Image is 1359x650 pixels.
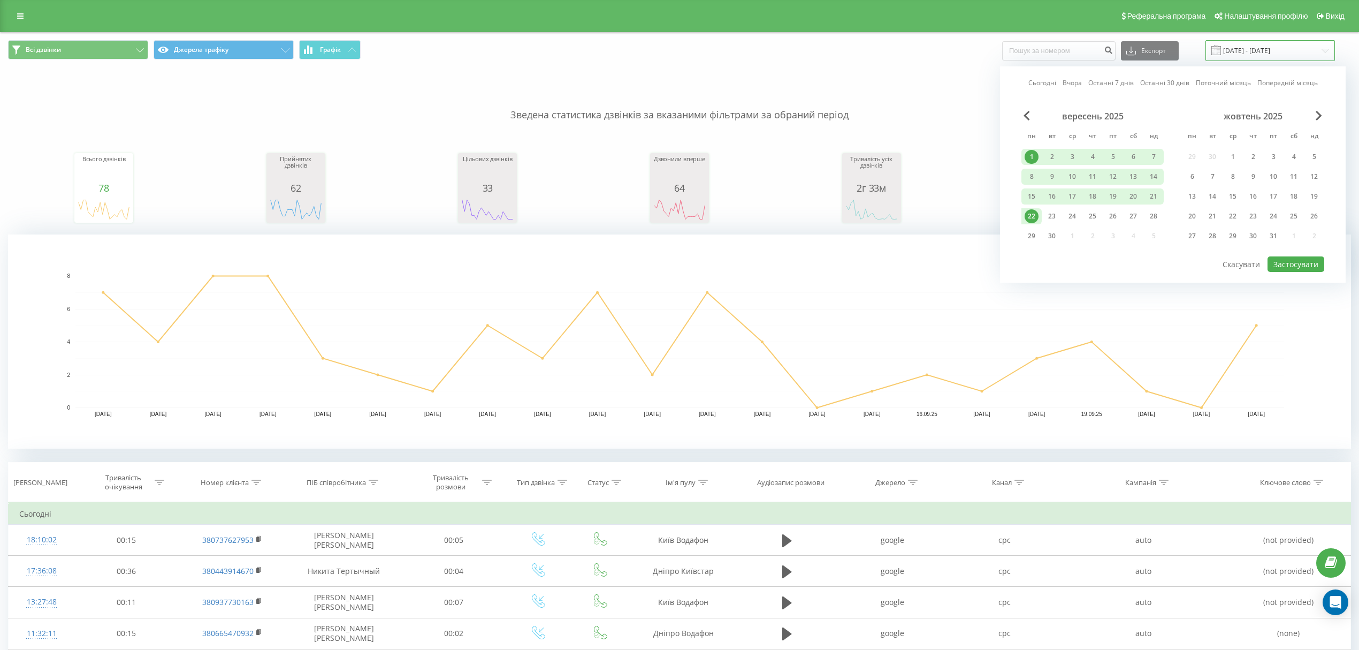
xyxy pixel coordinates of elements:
[8,235,1351,449] svg: A chart.
[1205,229,1219,243] div: 28
[1064,129,1080,145] abbr: середа
[1265,129,1281,145] abbr: п’ятниця
[1082,149,1103,165] div: чт 4 вер 2025 р.
[1021,169,1042,185] div: пн 8 вер 2025 р.
[1045,150,1059,164] div: 2
[1042,149,1062,165] div: вт 2 вер 2025 р.
[757,478,824,487] div: Аудіозапис розмови
[74,587,178,618] td: 00:11
[1042,208,1062,224] div: вт 23 вер 2025 р.
[1065,190,1079,203] div: 17
[653,156,706,183] div: Дзвонили вперше
[1307,150,1321,164] div: 5
[630,556,737,587] td: Дніпро Київстар
[1304,169,1324,185] div: нд 12 жовт 2025 р.
[19,623,64,644] div: 11:32:11
[461,183,514,193] div: 33
[1306,129,1322,145] abbr: неділя
[1082,208,1103,224] div: чт 25 вер 2025 р.
[1260,478,1311,487] div: Ключове слово
[1266,150,1280,164] div: 3
[1042,169,1062,185] div: вт 9 вер 2025 р.
[1304,208,1324,224] div: нд 26 жовт 2025 р.
[589,411,606,417] text: [DATE]
[845,193,898,225] svg: A chart.
[1025,150,1039,164] div: 1
[1243,149,1263,165] div: чт 2 жовт 2025 р.
[1127,12,1206,20] span: Реферальна програма
[1082,188,1103,205] div: чт 18 вер 2025 р.
[1126,209,1140,223] div: 27
[1126,190,1140,203] div: 20
[1147,150,1161,164] div: 7
[1085,129,1101,145] abbr: четвер
[1246,229,1260,243] div: 30
[1044,129,1060,145] abbr: вівторок
[1086,170,1100,184] div: 11
[630,587,737,618] td: Київ Водафон
[1284,169,1304,185] div: сб 11 жовт 2025 р.
[74,556,178,587] td: 00:36
[95,473,152,492] div: Тривалість очікування
[1202,208,1223,224] div: вт 21 жовт 2025 р.
[949,525,1060,556] td: cpc
[1185,209,1199,223] div: 20
[1193,411,1210,417] text: [DATE]
[1304,149,1324,165] div: нд 5 жовт 2025 р.
[630,618,737,649] td: Дніпро Водафон
[1126,150,1140,164] div: 6
[269,193,323,225] div: A chart.
[1226,587,1350,618] td: (not provided)
[1060,525,1226,556] td: auto
[1243,228,1263,244] div: чт 30 жовт 2025 р.
[204,411,222,417] text: [DATE]
[1062,169,1082,185] div: ср 10 вер 2025 р.
[286,587,402,618] td: [PERSON_NAME] [PERSON_NAME]
[150,411,167,417] text: [DATE]
[864,411,881,417] text: [DATE]
[837,587,949,618] td: google
[1062,149,1082,165] div: ср 3 вер 2025 р.
[644,411,661,417] text: [DATE]
[1316,111,1322,120] span: Next Month
[1103,188,1123,205] div: пт 19 вер 2025 р.
[1266,190,1280,203] div: 17
[1287,190,1301,203] div: 18
[1204,129,1220,145] abbr: вівторок
[1086,209,1100,223] div: 25
[19,561,64,581] div: 17:36:08
[1147,190,1161,203] div: 21
[1223,149,1243,165] div: ср 1 жовт 2025 р.
[517,478,555,487] div: Тип дзвінка
[837,556,949,587] td: google
[630,525,737,556] td: Київ Водафон
[1138,411,1155,417] text: [DATE]
[1021,111,1164,122] div: вересень 2025
[1223,208,1243,224] div: ср 22 жовт 2025 р.
[1263,188,1284,205] div: пт 17 жовт 2025 р.
[1123,169,1143,185] div: сб 13 вер 2025 р.
[1140,78,1189,88] a: Останні 30 днів
[1028,411,1045,417] text: [DATE]
[299,40,361,59] button: Графік
[534,411,551,417] text: [DATE]
[8,87,1351,122] p: Зведена статистика дзвінків за вказаними фільтрами за обраний період
[422,473,479,492] div: Тривалість розмови
[77,156,131,183] div: Всього дзвінків
[286,525,402,556] td: [PERSON_NAME] [PERSON_NAME]
[1106,150,1120,164] div: 5
[1125,478,1156,487] div: Кампанія
[1123,149,1143,165] div: сб 6 вер 2025 р.
[1021,228,1042,244] div: пн 29 вер 2025 р.
[1025,190,1039,203] div: 15
[1226,525,1350,556] td: (not provided)
[1121,41,1179,61] button: Експорт
[1021,188,1042,205] div: пн 15 вер 2025 р.
[286,556,402,587] td: Никита Тертычный
[402,525,506,556] td: 00:05
[402,587,506,618] td: 00:07
[754,411,771,417] text: [DATE]
[26,46,61,54] span: Всі дзвінки
[19,592,64,613] div: 13:27:48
